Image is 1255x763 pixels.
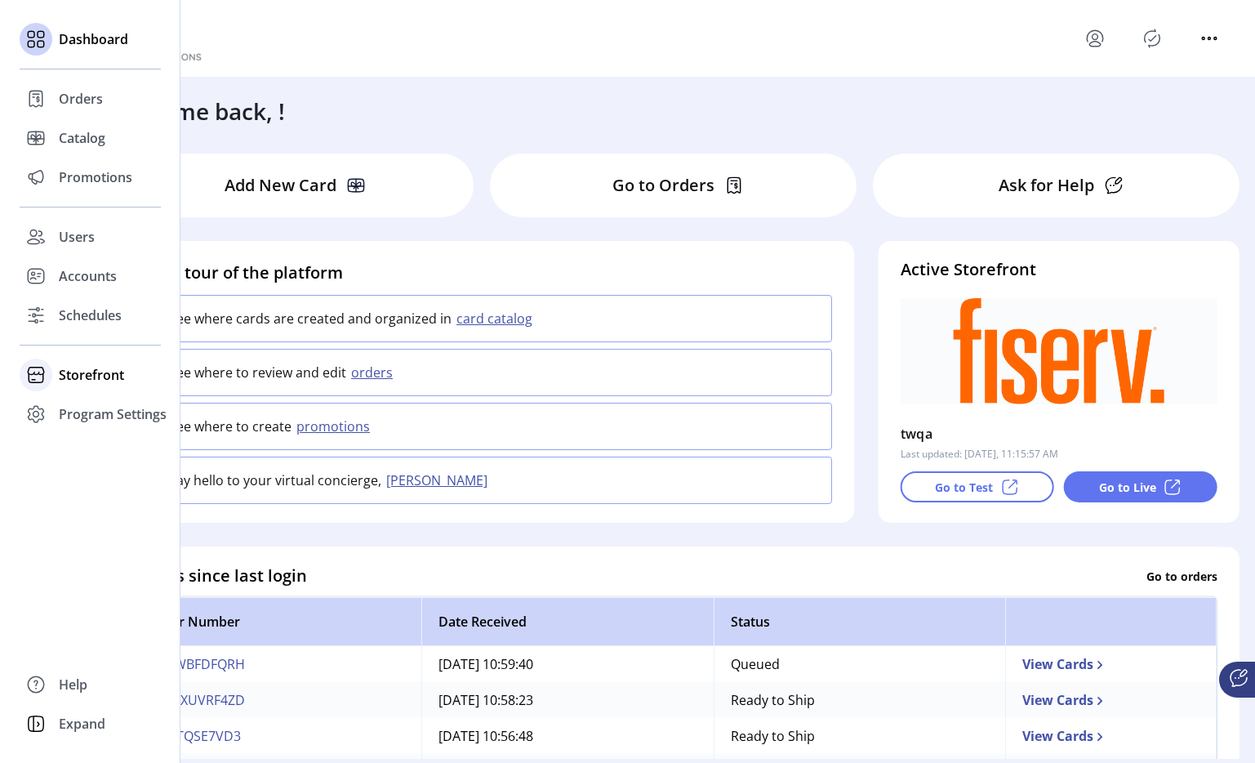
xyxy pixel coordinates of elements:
button: promotions [291,417,380,436]
span: Dashboard [59,29,128,49]
p: Ask for Help [999,173,1094,198]
td: [DATE] 10:56:48 [421,718,713,754]
button: menu [1082,25,1108,51]
td: Ready to Ship [714,718,1005,754]
span: Storefront [59,365,124,385]
button: [PERSON_NAME] [381,471,497,490]
td: Queued [714,646,1005,682]
td: Ready to Ship [714,682,1005,718]
h3: Welcome back, ! [108,94,285,128]
span: Schedules [59,306,122,325]
span: Users [59,227,95,247]
button: card catalog [452,309,542,328]
span: Program Settings [59,404,167,424]
span: Promotions [59,167,132,187]
span: Expand [59,714,105,734]
button: orders [346,363,403,382]
p: See where to review and edit [169,363,346,382]
p: twqa [901,421,933,447]
th: Date Received [421,597,713,646]
td: View Cards [1005,682,1217,718]
p: Add New Card [225,173,336,198]
p: See where to create [169,417,291,436]
th: Status [714,597,1005,646]
button: Publisher Panel [1139,25,1165,51]
h4: Take a tour of the platform [129,261,832,285]
p: Last updated: [DATE], 11:15:57 AM [901,447,1058,462]
p: Go to Test [935,479,993,496]
td: [DATE] 10:58:23 [421,682,713,718]
td: 38KLTQSE7VD3 [130,718,421,754]
td: View Cards [1005,646,1217,682]
td: 5F4WXUVRF4ZD [130,682,421,718]
td: ITQFWBFDFQRH [130,646,421,682]
span: Orders [59,89,103,109]
p: Say hello to your virtual concierge, [169,471,381,490]
p: See where cards are created and organized in [169,309,452,328]
h4: Active Storefront [901,257,1217,282]
th: Order Number [130,597,421,646]
span: Accounts [59,266,117,286]
span: Help [59,675,87,694]
p: Go to orders [1146,567,1217,584]
button: menu [1196,25,1222,51]
span: Catalog [59,128,105,148]
td: [DATE] 10:59:40 [421,646,713,682]
h4: Orders since last login [129,564,307,588]
p: Go to Orders [612,173,714,198]
p: Go to Live [1099,479,1156,496]
td: View Cards [1005,718,1217,754]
